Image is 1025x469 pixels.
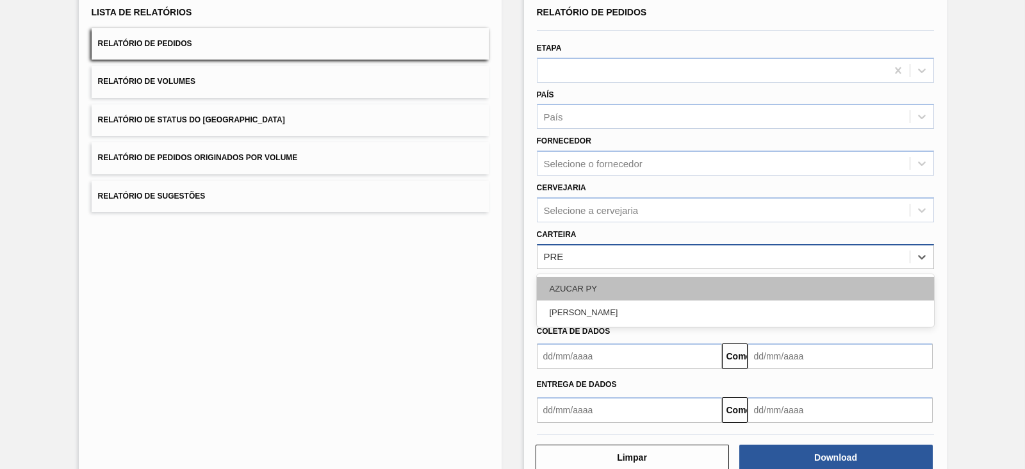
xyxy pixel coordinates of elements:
font: Download [814,452,857,463]
font: Lista de Relatórios [92,7,192,17]
font: Comeu [726,405,757,415]
button: Relatório de Status do [GEOGRAPHIC_DATA] [92,104,489,136]
font: Entrega de dados [537,380,617,389]
button: Comeu [722,343,748,369]
button: Relatório de Pedidos Originados por Volume [92,142,489,174]
font: Relatório de Sugestões [98,192,206,201]
font: Limpar [617,452,647,463]
button: Relatório de Volumes [92,66,489,97]
button: Relatório de Pedidos [92,28,489,60]
font: Relatório de Volumes [98,78,195,86]
font: Carteira [537,230,577,239]
font: Comeu [726,351,757,361]
font: Fornecedor [537,136,591,145]
font: Cervejaria [537,183,586,192]
font: [PERSON_NAME] [550,308,618,317]
font: Etapa [537,44,562,53]
button: Relatório de Sugestões [92,181,489,212]
input: dd/mm/aaaa [537,343,722,369]
font: País [544,111,563,122]
font: Relatório de Status do [GEOGRAPHIC_DATA] [98,115,285,124]
font: Relatório de Pedidos [98,39,192,48]
input: dd/mm/aaaa [537,397,722,423]
input: dd/mm/aaaa [748,397,933,423]
font: Relatório de Pedidos Originados por Volume [98,154,298,163]
font: AZUCAR PY [550,284,597,293]
button: Comeu [722,397,748,423]
input: dd/mm/aaaa [748,343,933,369]
font: País [537,90,554,99]
font: Selecione a cervejaria [544,204,639,215]
font: Selecione o fornecedor [544,158,643,169]
font: Coleta de dados [537,327,611,336]
font: Relatório de Pedidos [537,7,647,17]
